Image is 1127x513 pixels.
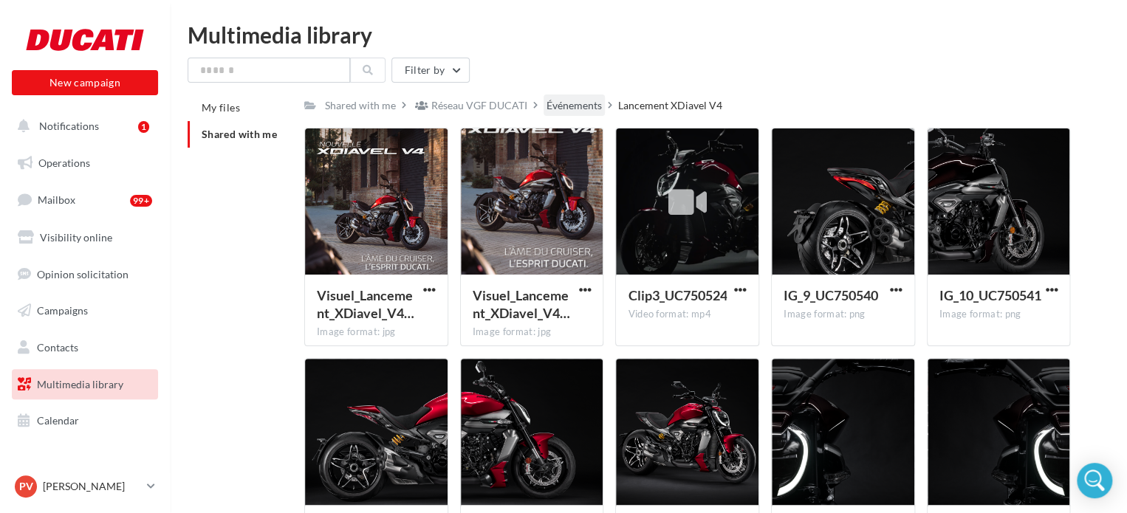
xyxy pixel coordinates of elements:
[784,287,878,303] span: IG_9_UC750540
[38,193,75,206] span: Mailbox
[37,414,79,427] span: Calendar
[391,58,469,83] button: Filter by
[12,472,158,500] a: PV [PERSON_NAME]
[202,128,277,140] span: Shared with me
[628,287,727,303] span: Clip3_UC750524
[939,308,1058,321] div: Image format: png
[317,326,436,339] div: Image format: jpg
[40,231,112,244] span: Visibility online
[9,295,161,326] a: Campaigns
[473,326,592,339] div: Image format: jpg
[9,148,161,179] a: Operations
[618,98,722,113] div: Lancement XDiavel V4
[202,101,240,114] span: My files
[9,222,161,253] a: Visibility online
[37,341,78,354] span: Contacts
[325,98,396,113] div: Shared with me
[37,267,129,280] span: Opinion solicitation
[784,308,902,321] div: Image format: png
[317,287,414,321] span: Visuel_Lancement_XDiavel_V4_Post
[188,24,1109,46] div: Multimedia library
[628,308,747,321] div: Video format: mp4
[1077,463,1112,498] div: Open Intercom Messenger
[130,195,152,207] div: 99+
[37,378,123,390] span: Multimedia library
[9,111,155,142] button: Notifications 1
[39,120,99,132] span: Notifications
[9,369,161,400] a: Multimedia library
[939,287,1041,303] span: IG_10_UC750541
[37,304,88,317] span: Campaigns
[12,70,158,95] button: New campaign
[9,405,161,436] a: Calendar
[38,156,90,169] span: Operations
[473,287,570,321] span: Visuel_Lancement_XDiavel_V4_STORY
[19,479,33,494] span: PV
[43,479,141,494] p: [PERSON_NAME]
[547,98,602,113] div: Événements
[9,259,161,290] a: Opinion solicitation
[9,184,161,216] a: Mailbox99+
[9,332,161,363] a: Contacts
[431,98,527,113] div: Réseau VGF DUCATI
[138,121,149,133] div: 1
